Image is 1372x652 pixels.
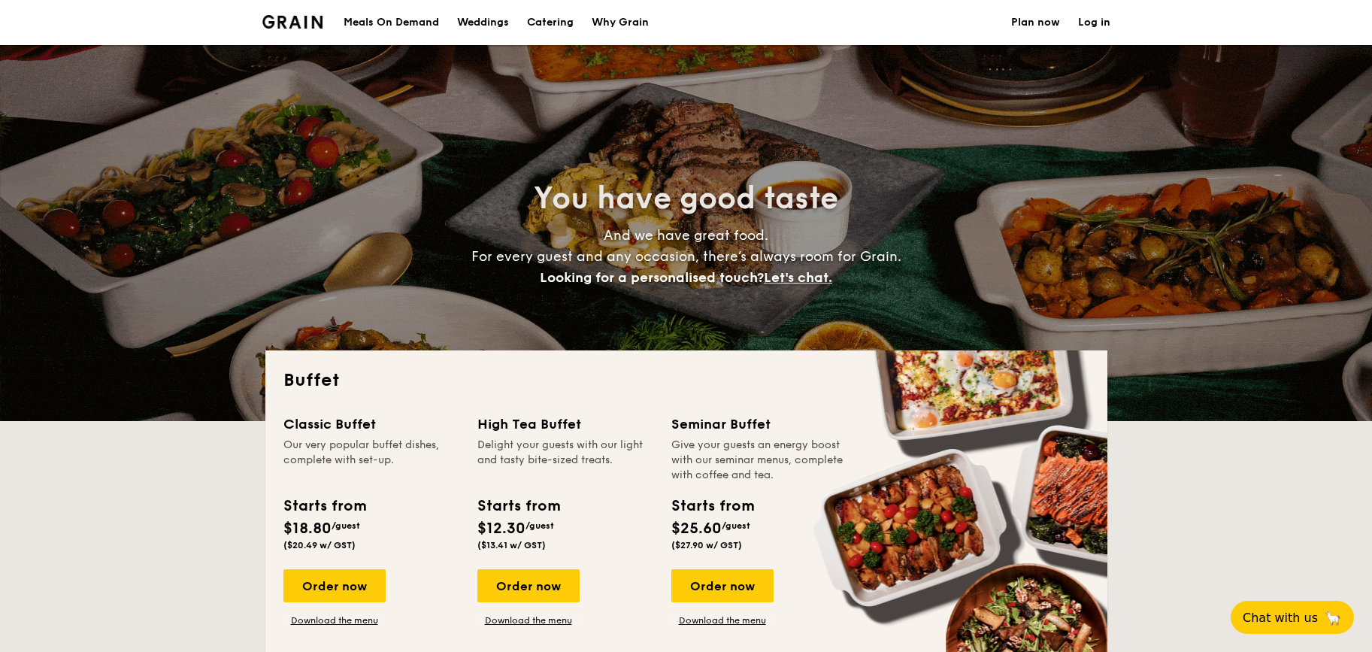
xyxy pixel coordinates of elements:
a: Download the menu [671,614,774,626]
span: /guest [722,520,750,531]
div: Starts from [477,495,559,517]
div: Order now [477,569,580,602]
span: Chat with us [1243,611,1318,625]
span: And we have great food. For every guest and any occasion, there’s always room for Grain. [471,227,901,286]
img: Grain [262,15,323,29]
h2: Buffet [283,368,1089,393]
span: ($20.49 w/ GST) [283,540,356,550]
div: Starts from [671,495,753,517]
a: Logotype [262,15,323,29]
a: Download the menu [283,614,386,626]
span: $12.30 [477,520,525,538]
span: /guest [332,520,360,531]
span: /guest [525,520,554,531]
div: Give your guests an energy boost with our seminar menus, complete with coffee and tea. [671,438,847,483]
div: Classic Buffet [283,414,459,435]
a: Download the menu [477,614,580,626]
div: High Tea Buffet [477,414,653,435]
span: $18.80 [283,520,332,538]
span: Let's chat. [764,269,832,286]
span: ($27.90 w/ GST) [671,540,742,550]
div: Starts from [283,495,365,517]
span: You have good taste [534,180,838,217]
button: Chat with us🦙 [1231,601,1354,634]
span: Looking for a personalised touch? [540,269,764,286]
div: Seminar Buffet [671,414,847,435]
span: ($13.41 w/ GST) [477,540,546,550]
span: 🦙 [1324,609,1342,626]
div: Delight your guests with our light and tasty bite-sized treats. [477,438,653,483]
span: $25.60 [671,520,722,538]
div: Our very popular buffet dishes, complete with set-up. [283,438,459,483]
div: Order now [283,569,386,602]
div: Order now [671,569,774,602]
